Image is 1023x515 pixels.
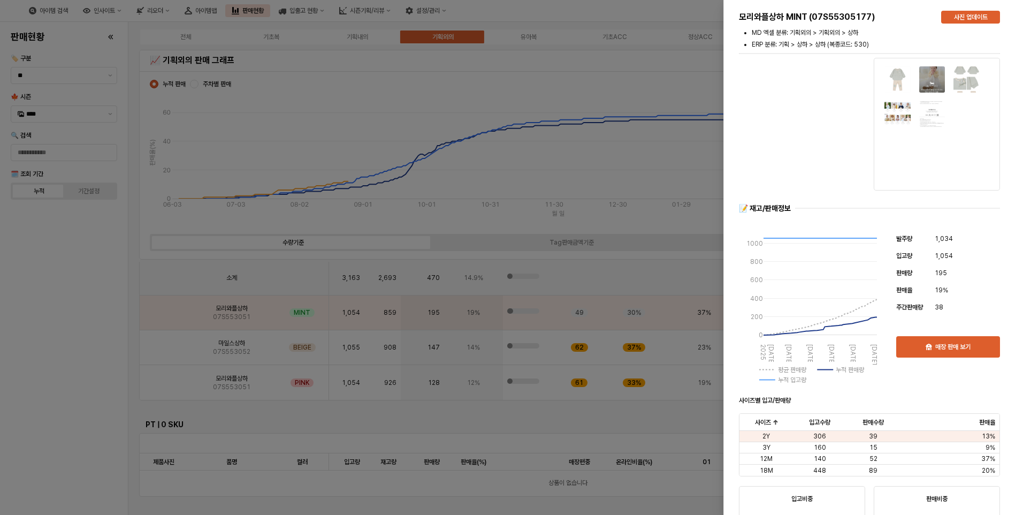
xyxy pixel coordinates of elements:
[809,418,830,427] span: 입고수량
[813,466,826,475] span: 448
[762,432,770,441] span: 2Y
[739,397,791,404] strong: 사이즈별 입고/판매량
[896,304,923,311] span: 주간판매량
[869,466,877,475] span: 89
[926,495,948,503] strong: 판매비중
[954,13,988,21] p: 사진 업데이트
[814,443,826,452] span: 160
[752,40,1000,49] li: ERP 분류: 기획 > 상하 > 상하 (복종코드: 530)
[982,432,995,441] span: 13%
[869,432,877,441] span: 39
[896,286,912,294] span: 판매율
[935,268,947,278] span: 195
[986,443,995,452] span: 9%
[752,28,1000,37] li: MD 엑셀 분류: 기획외의 > 기획외의 > 상하
[896,252,912,260] span: 입고량
[760,455,773,463] span: 12M
[935,233,953,244] span: 1,034
[762,443,770,452] span: 3Y
[739,12,933,22] h5: 모리와플상하 MINT (07S55305177)
[979,418,995,427] span: 판매율
[896,235,912,243] span: 발주량
[896,336,1000,358] button: 매장 판매 보기
[739,203,791,214] div: 📝 재고/판매정보
[935,285,948,296] span: 19%
[941,11,1000,24] button: 사진 업데이트
[935,302,943,313] span: 38
[896,269,912,277] span: 판매량
[813,432,826,441] span: 306
[869,443,877,452] span: 15
[760,466,773,475] span: 18M
[814,455,826,463] span: 140
[935,343,971,351] p: 매장 판매 보기
[981,455,995,463] span: 37%
[935,251,953,261] span: 1,054
[755,418,771,427] span: 사이즈
[982,466,995,475] span: 20%
[862,418,884,427] span: 판매수량
[869,455,877,463] span: 52
[791,495,813,503] strong: 입고비중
